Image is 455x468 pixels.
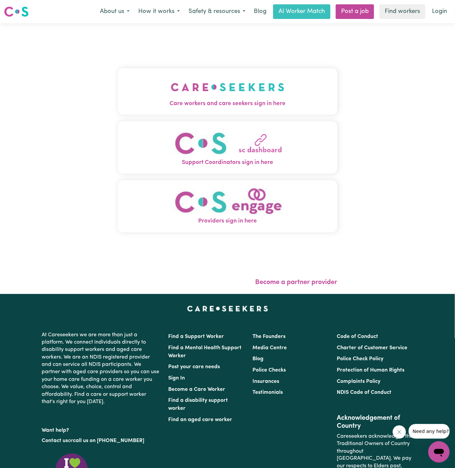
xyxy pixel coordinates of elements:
[379,4,425,19] a: Find workers
[337,390,392,395] a: NDIS Code of Conduct
[168,376,185,381] a: Sign In
[337,379,381,384] a: Complaints Policy
[337,334,378,339] a: Code of Conduct
[168,334,224,339] a: Find a Support Worker
[118,121,337,174] button: Support Coordinators sign in here
[42,329,160,408] p: At Careseekers we are more than just a platform. We connect individuals directly to disability su...
[252,390,283,395] a: Testimonials
[393,425,406,439] iframe: Close message
[273,4,330,19] a: AI Worker Match
[409,424,450,439] iframe: Message from company
[184,5,250,19] button: Safety & resources
[168,345,241,359] a: Find a Mental Health Support Worker
[337,356,384,362] a: Police Check Policy
[73,438,144,443] a: call us on [PHONE_NUMBER]
[337,345,408,351] a: Charter of Customer Service
[4,4,29,19] a: Careseekers logo
[134,5,184,19] button: How it works
[252,345,287,351] a: Media Centre
[428,4,451,19] a: Login
[42,424,160,434] p: Want help?
[118,158,337,167] span: Support Coordinators sign in here
[118,68,337,115] button: Care workers and care seekers sign in here
[118,180,337,233] button: Providers sign in here
[42,438,68,443] a: Contact us
[168,387,225,392] a: Become a Care Worker
[428,441,450,463] iframe: Button to launch messaging window
[336,4,374,19] a: Post a job
[4,6,29,18] img: Careseekers logo
[250,4,270,19] a: Blog
[252,379,279,384] a: Insurances
[118,99,337,108] span: Care workers and care seekers sign in here
[337,414,413,430] h2: Acknowledgement of Country
[168,417,232,422] a: Find an aged care worker
[252,334,285,339] a: The Founders
[168,364,220,370] a: Post your care needs
[187,306,268,311] a: Careseekers home page
[42,434,160,447] p: or
[252,356,263,362] a: Blog
[118,217,337,226] span: Providers sign in here
[255,279,337,286] a: Become a partner provider
[96,5,134,19] button: About us
[252,368,286,373] a: Police Checks
[337,368,405,373] a: Protection of Human Rights
[168,398,228,411] a: Find a disability support worker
